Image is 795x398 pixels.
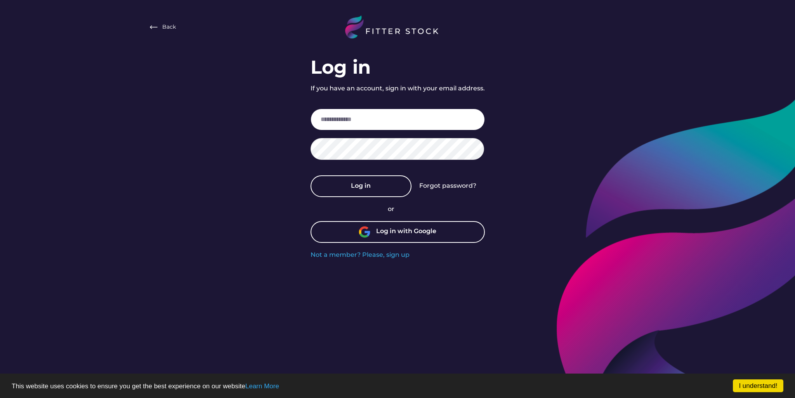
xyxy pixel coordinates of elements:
[419,182,476,190] div: Forgot password?
[311,84,485,93] div: If you have an account, sign in with your email address.
[12,383,783,389] p: This website uses cookies to ensure you get the best experience on our website
[149,22,158,32] img: Frame%20%282%29.svg
[733,379,783,392] a: I understand!
[345,16,450,39] img: LOGO%20%282%29.svg
[162,23,176,31] div: Back
[311,54,371,80] div: Log in
[359,226,370,238] img: unnamed.png
[376,227,436,237] div: Log in with Google
[311,175,411,197] button: Log in
[311,251,410,259] div: Not a member? Please, sign up
[388,205,407,213] div: or
[245,382,279,390] a: Learn More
